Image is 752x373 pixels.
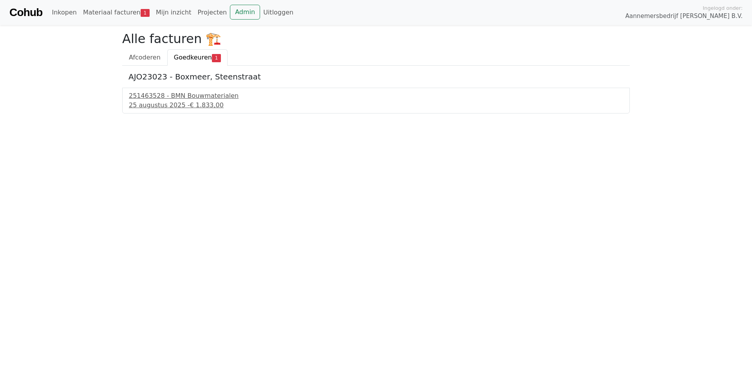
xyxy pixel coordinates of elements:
[49,5,80,20] a: Inkopen
[194,5,230,20] a: Projecten
[129,91,623,101] div: 251463528 - BMN Bouwmaterialen
[703,4,743,12] span: Ingelogd onder:
[153,5,195,20] a: Mijn inzicht
[80,5,153,20] a: Materiaal facturen1
[230,5,260,20] a: Admin
[128,72,624,81] h5: AJO23023 - Boxmeer, Steenstraat
[625,12,743,21] span: Aannemersbedrijf [PERSON_NAME] B.V.
[141,9,150,17] span: 1
[129,101,623,110] div: 25 augustus 2025 -
[167,49,228,66] a: Goedkeuren1
[129,91,623,110] a: 251463528 - BMN Bouwmaterialen25 augustus 2025 -€ 1.833,00
[190,101,224,109] span: € 1.833,00
[122,31,630,46] h2: Alle facturen 🏗️
[260,5,296,20] a: Uitloggen
[9,3,42,22] a: Cohub
[174,54,212,61] span: Goedkeuren
[212,54,221,62] span: 1
[122,49,167,66] a: Afcoderen
[129,54,161,61] span: Afcoderen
